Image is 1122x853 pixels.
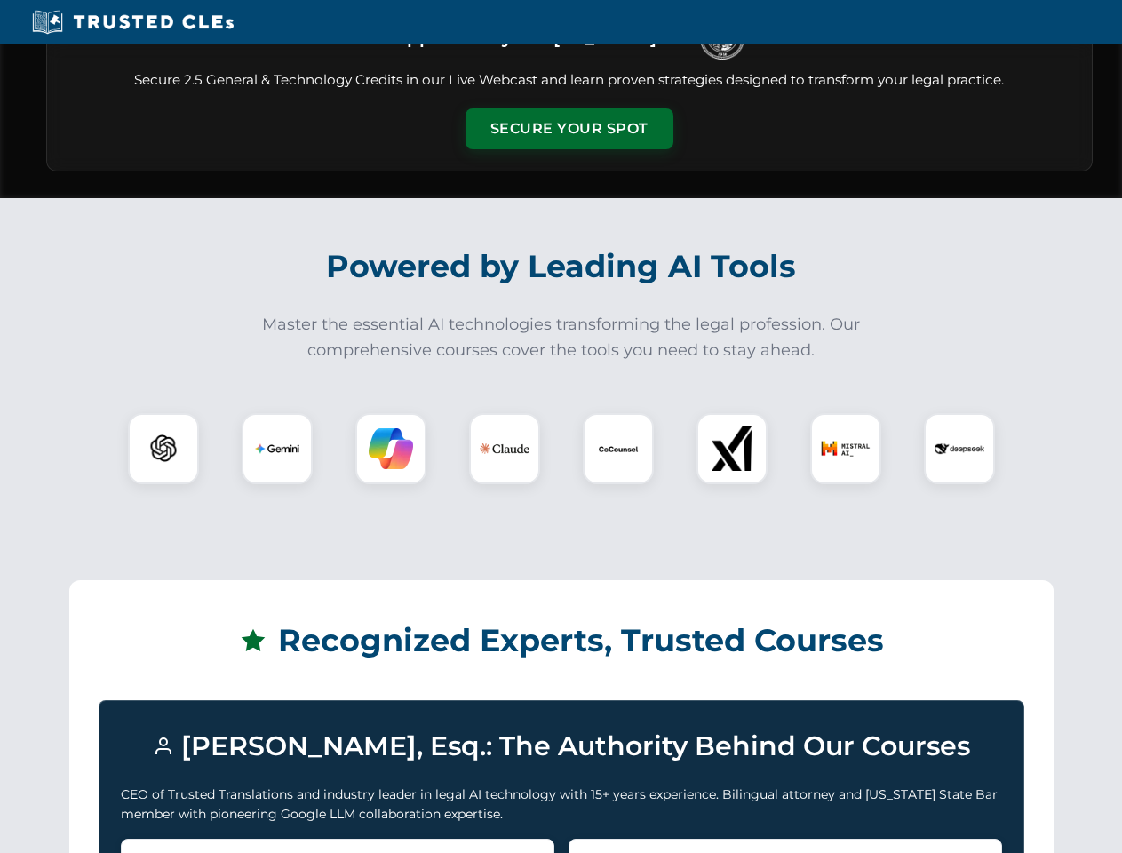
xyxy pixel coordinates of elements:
[810,413,881,484] div: Mistral AI
[68,70,1070,91] p: Secure 2.5 General & Technology Credits in our Live Webcast and learn proven strategies designed ...
[255,426,299,471] img: Gemini Logo
[69,235,1054,298] h2: Powered by Leading AI Tools
[480,424,529,474] img: Claude Logo
[27,9,239,36] img: Trusted CLEs
[138,423,189,474] img: ChatGPT Logo
[355,413,426,484] div: Copilot
[821,424,871,474] img: Mistral AI Logo
[596,426,641,471] img: CoCounsel Logo
[99,610,1024,672] h2: Recognized Experts, Trusted Courses
[583,413,654,484] div: CoCounsel
[466,108,673,149] button: Secure Your Spot
[251,312,872,363] p: Master the essential AI technologies transforming the legal profession. Our comprehensive courses...
[369,426,413,471] img: Copilot Logo
[469,413,540,484] div: Claude
[121,785,1002,825] p: CEO of Trusted Translations and industry leader in legal AI technology with 15+ years experience....
[710,426,754,471] img: xAI Logo
[924,413,995,484] div: DeepSeek
[935,424,984,474] img: DeepSeek Logo
[128,413,199,484] div: ChatGPT
[696,413,768,484] div: xAI
[121,722,1002,770] h3: [PERSON_NAME], Esq.: The Authority Behind Our Courses
[242,413,313,484] div: Gemini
